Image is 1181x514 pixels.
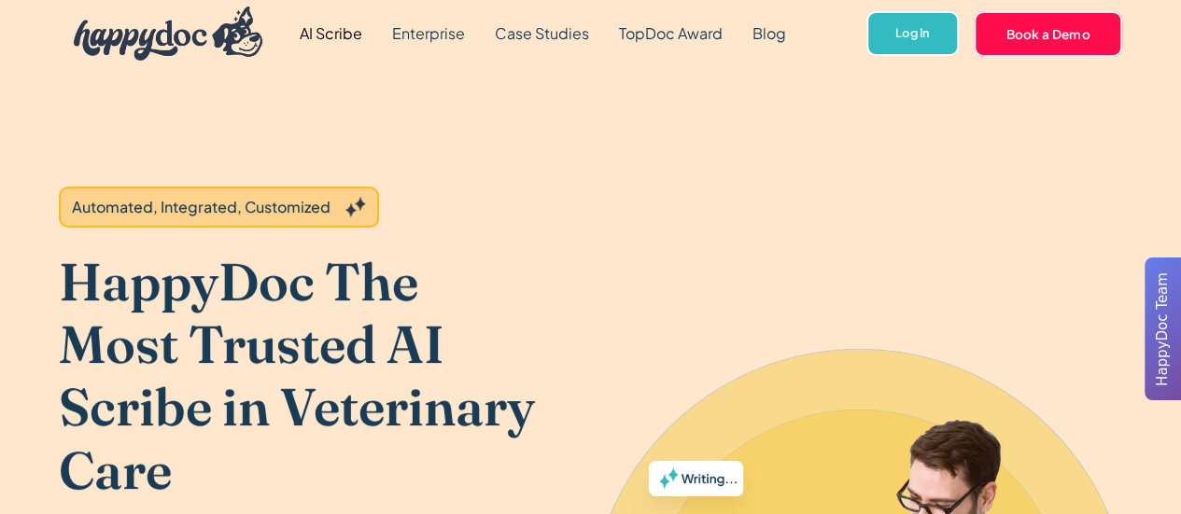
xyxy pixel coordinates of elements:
a: Book a Demo [974,11,1122,56]
div: Automated, Integrated, Customized [72,196,330,218]
img: Grey sparkles. [345,197,365,217]
a: home [59,2,262,65]
a: Log In [866,11,959,57]
img: HappyDoc Logo: A happy dog with his ear up, listening. [74,7,262,61]
h1: HappyDoc The Most Trusted AI Scribe in Veterinary Care [59,250,537,501]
